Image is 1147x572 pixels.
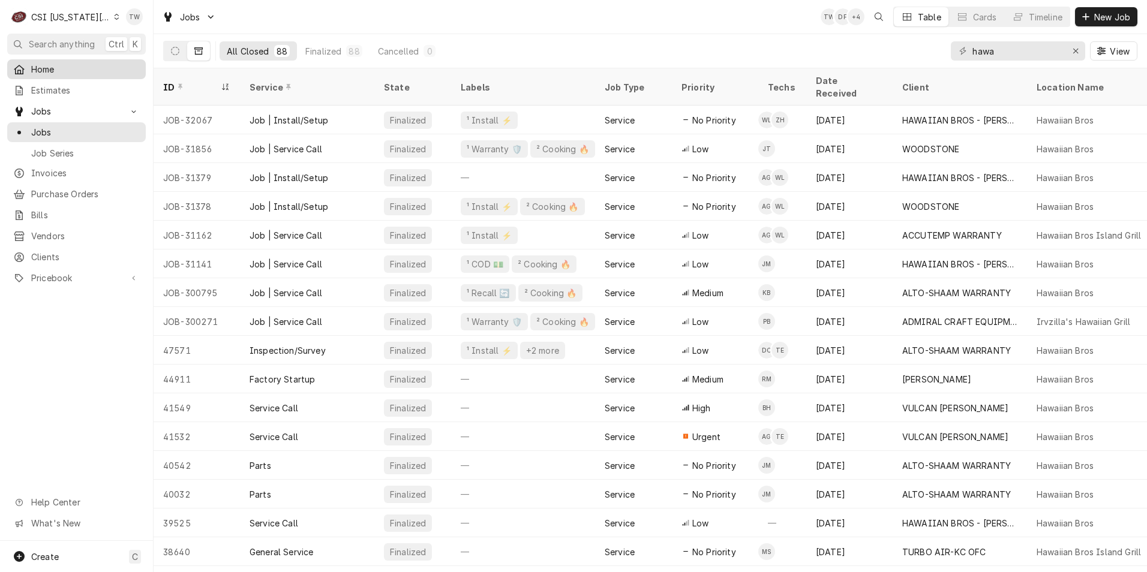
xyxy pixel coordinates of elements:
div: Adam Goodrich's Avatar [758,227,775,243]
div: AG [758,428,775,445]
div: Finalized [389,287,427,299]
div: Service Call [250,517,298,529]
div: Service [605,344,635,357]
div: General Service [250,546,313,558]
span: New Job [1092,11,1133,23]
div: VULCAN [PERSON_NAME] [902,430,1008,443]
div: JOB-32067 [154,106,240,134]
div: JM [758,486,775,502]
div: Service [605,430,635,443]
div: [DATE] [806,307,893,336]
div: ¹ Install ⚡️ [466,344,513,357]
div: Service [605,546,635,558]
span: No Priority [692,546,736,558]
div: Job | Service Call [250,287,322,299]
input: Keyword search [972,41,1062,61]
div: Robert Mendon's Avatar [758,371,775,387]
div: ² Cooking 🔥 [535,143,590,155]
span: K [133,38,138,50]
div: Client [902,81,1015,94]
div: Finalized [389,517,427,529]
div: Job | Install/Setup [250,114,328,127]
div: Will Larsen's Avatar [771,198,788,215]
div: Service [605,488,635,501]
div: State [384,81,442,94]
div: 39525 [154,508,240,537]
div: WL [771,169,788,186]
div: Date Received [816,74,881,100]
button: View [1090,41,1137,61]
div: Adam Goodrich's Avatar [758,169,775,186]
div: Mike Schupp's Avatar [758,543,775,560]
div: Joshua Marshall's Avatar [758,255,775,272]
button: Open search [869,7,888,26]
div: — [451,365,595,393]
a: Job Series [7,143,146,163]
div: Table [918,11,941,23]
div: ¹ Install ⚡️ [466,114,513,127]
span: No Priority [692,171,736,184]
div: 44911 [154,365,240,393]
a: Go to What's New [7,513,146,533]
div: [DATE] [806,480,893,508]
span: Low [692,517,708,529]
div: DC [758,342,775,359]
div: ¹ Warranty 🛡️ [466,315,523,328]
div: ALTO-SHAAM WARRANTY [902,459,1011,472]
span: Pricebook [31,272,122,284]
div: ADMIRAL CRAFT EQUIPMENT [902,315,1017,328]
button: Erase input [1066,41,1085,61]
div: ¹ COD 💵 [466,258,505,270]
div: Finalized [305,45,341,58]
span: Ctrl [109,38,124,50]
a: Clients [7,247,146,267]
div: WOODSTONE [902,200,959,213]
div: Job | Service Call [250,229,322,242]
div: Factory Startup [250,373,315,386]
div: WL [771,227,788,243]
div: Service [605,171,635,184]
span: Jobs [31,126,140,139]
a: Vendors [7,226,146,246]
div: [DATE] [806,336,893,365]
div: Hawaiian Bros [1037,488,1094,501]
a: Go to Help Center [7,492,146,512]
span: No Priority [692,114,736,127]
div: VULCAN [PERSON_NAME] [902,402,1008,414]
div: TE [771,342,788,359]
div: Cards [973,11,997,23]
div: Tori Warrick's Avatar [126,8,143,25]
div: Will Larsen's Avatar [771,227,788,243]
div: Finalized [389,344,427,357]
div: TE [771,428,788,445]
div: Brian Hawkins's Avatar [758,399,775,416]
div: [DATE] [806,249,893,278]
div: Hawaiian Bros [1037,459,1094,472]
div: Hawaiian Bros [1037,517,1094,529]
div: Service [605,373,635,386]
div: [DATE] [806,163,893,192]
div: WL [771,198,788,215]
div: Service [605,315,635,328]
div: Service [605,229,635,242]
div: ² Cooking 🔥 [517,258,572,270]
div: Finalized [389,114,427,127]
div: WL [758,112,775,128]
div: ¹ Recall 🔄 [466,287,511,299]
div: Hawaiian Bros [1037,287,1094,299]
div: Hawaiian Bros [1037,114,1094,127]
div: Service Call [250,402,298,414]
div: DF [834,8,851,25]
div: Trey Eslinger's Avatar [771,342,788,359]
div: Hawaiian Bros [1037,402,1094,414]
span: Low [692,258,708,270]
div: BH [758,399,775,416]
div: CSI [US_STATE][GEOGRAPHIC_DATA] [31,11,110,23]
div: Hawaiian Bros Island Grill [1037,546,1141,558]
div: JOB-300271 [154,307,240,336]
div: Hawaiian Bros [1037,344,1094,357]
a: Jobs [7,122,146,142]
div: JOB-31379 [154,163,240,192]
div: Hawaiian Bros [1037,430,1094,443]
div: Service [605,200,635,213]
